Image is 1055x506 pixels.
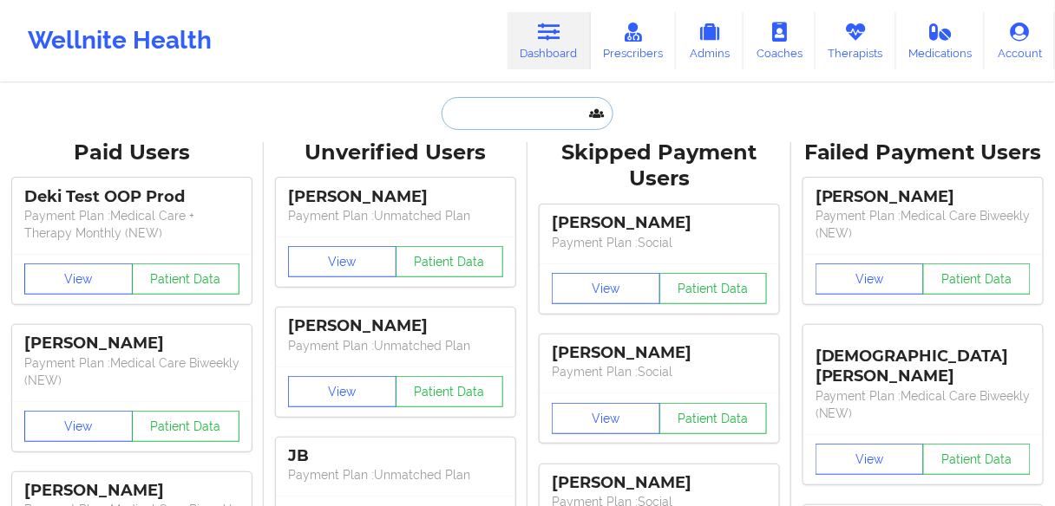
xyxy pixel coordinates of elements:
[552,343,767,363] div: [PERSON_NAME]
[396,376,504,407] button: Patient Data
[816,334,1031,386] div: [DEMOGRAPHIC_DATA][PERSON_NAME]
[288,246,396,277] button: View
[744,12,816,69] a: Coaches
[12,139,252,166] div: Paid Users
[676,12,744,69] a: Admins
[288,316,503,336] div: [PERSON_NAME]
[396,246,504,277] button: Patient Data
[552,403,660,434] button: View
[923,444,1032,475] button: Patient Data
[552,473,767,493] div: [PERSON_NAME]
[803,139,1043,166] div: Failed Payment Users
[288,207,503,224] p: Payment Plan : Unmatched Plan
[985,12,1055,69] a: Account
[132,411,240,442] button: Patient Data
[288,376,396,407] button: View
[816,263,924,295] button: View
[288,337,503,354] p: Payment Plan : Unmatched Plan
[552,234,767,251] p: Payment Plan : Social
[591,12,677,69] a: Prescribers
[659,273,768,304] button: Patient Data
[508,12,591,69] a: Dashboard
[816,12,896,69] a: Therapists
[552,213,767,233] div: [PERSON_NAME]
[288,446,503,466] div: JB
[24,187,239,207] div: Deki Test OOP Prod
[24,263,133,295] button: View
[816,444,924,475] button: View
[24,334,239,354] div: [PERSON_NAME]
[659,403,768,434] button: Patient Data
[288,466,503,483] p: Payment Plan : Unmatched Plan
[288,187,503,207] div: [PERSON_NAME]
[816,387,1031,422] p: Payment Plan : Medical Care Biweekly (NEW)
[540,139,779,193] div: Skipped Payment Users
[24,354,239,389] p: Payment Plan : Medical Care Biweekly (NEW)
[923,263,1032,295] button: Patient Data
[816,207,1031,242] p: Payment Plan : Medical Care Biweekly (NEW)
[132,263,240,295] button: Patient Data
[552,273,660,304] button: View
[552,363,767,380] p: Payment Plan : Social
[896,12,986,69] a: Medications
[24,207,239,242] p: Payment Plan : Medical Care + Therapy Monthly (NEW)
[276,139,515,166] div: Unverified Users
[24,411,133,442] button: View
[24,481,239,501] div: [PERSON_NAME]
[816,187,1031,207] div: [PERSON_NAME]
